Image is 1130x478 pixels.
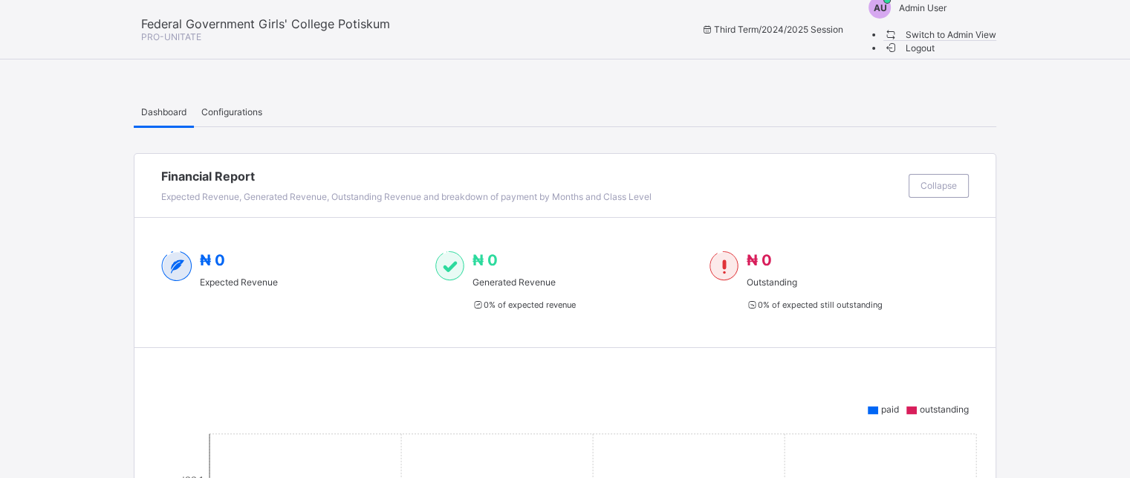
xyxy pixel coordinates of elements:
[746,277,882,288] span: Outstanding
[161,191,652,202] span: Expected Revenue, Generated Revenue, Outstanding Revenue and breakdown of payment by Months and C...
[701,24,843,35] span: session/term information
[881,404,899,415] span: paid
[710,251,738,281] img: outstanding-1.146d663e52f09953f639664a84e30106.svg
[746,300,882,310] span: 0 % of expected still outstanding
[141,16,390,31] span: Federal Government Girls' College Potiskum
[883,41,996,54] li: dropdown-list-item-buttom-1
[200,277,278,288] span: Expected Revenue
[883,28,996,41] li: dropdown-list-item-name-0
[161,251,192,281] img: expected-2.4343d3e9d0c965b919479240f3db56ac.svg
[883,40,935,56] span: Logout
[472,251,497,269] span: ₦ 0
[472,300,575,310] span: 0 % of expected revenue
[201,106,262,117] span: Configurations
[472,277,575,288] span: Generated Revenue
[141,106,186,117] span: Dashboard
[161,169,901,184] span: Financial Report
[920,404,969,415] span: outstanding
[873,2,886,13] span: AU
[883,27,996,42] span: Switch to Admin View
[435,251,464,281] img: paid-1.3eb1404cbcb1d3b736510a26bbfa3ccb.svg
[898,2,946,13] span: Admin User
[200,251,225,269] span: ₦ 0
[920,180,957,191] span: Collapse
[746,251,771,269] span: ₦ 0
[141,31,201,42] span: PRO-UNITATE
